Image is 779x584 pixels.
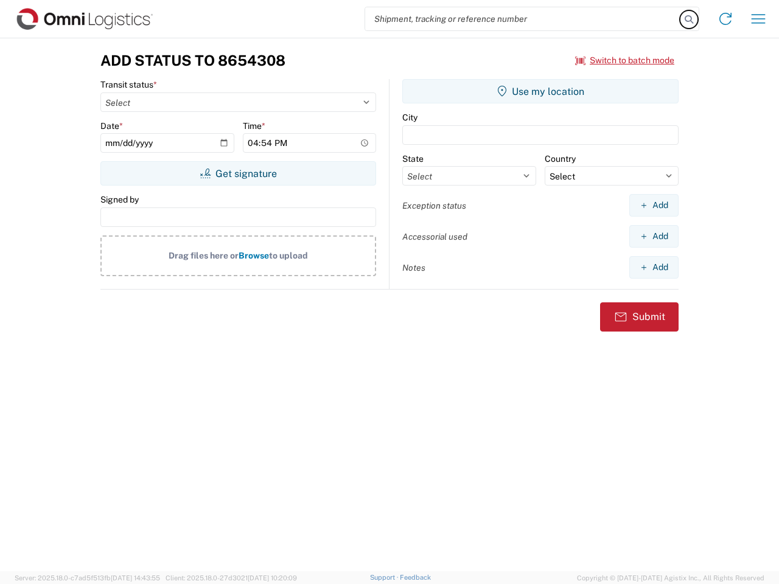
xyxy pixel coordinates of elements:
[100,161,376,186] button: Get signature
[629,194,679,217] button: Add
[575,50,674,71] button: Switch to batch mode
[402,112,417,123] label: City
[100,52,285,69] h3: Add Status to 8654308
[248,574,297,582] span: [DATE] 10:20:09
[629,256,679,279] button: Add
[243,120,265,131] label: Time
[600,302,679,332] button: Submit
[402,231,467,242] label: Accessorial used
[370,574,400,581] a: Support
[100,194,139,205] label: Signed by
[400,574,431,581] a: Feedback
[402,79,679,103] button: Use my location
[100,79,157,90] label: Transit status
[269,251,308,260] span: to upload
[166,574,297,582] span: Client: 2025.18.0-27d3021
[100,120,123,131] label: Date
[545,153,576,164] label: Country
[577,572,764,583] span: Copyright © [DATE]-[DATE] Agistix Inc., All Rights Reserved
[365,7,680,30] input: Shipment, tracking or reference number
[402,262,425,273] label: Notes
[15,574,160,582] span: Server: 2025.18.0-c7ad5f513fb
[169,251,239,260] span: Drag files here or
[402,153,424,164] label: State
[629,225,679,248] button: Add
[111,574,160,582] span: [DATE] 14:43:55
[239,251,269,260] span: Browse
[402,200,466,211] label: Exception status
